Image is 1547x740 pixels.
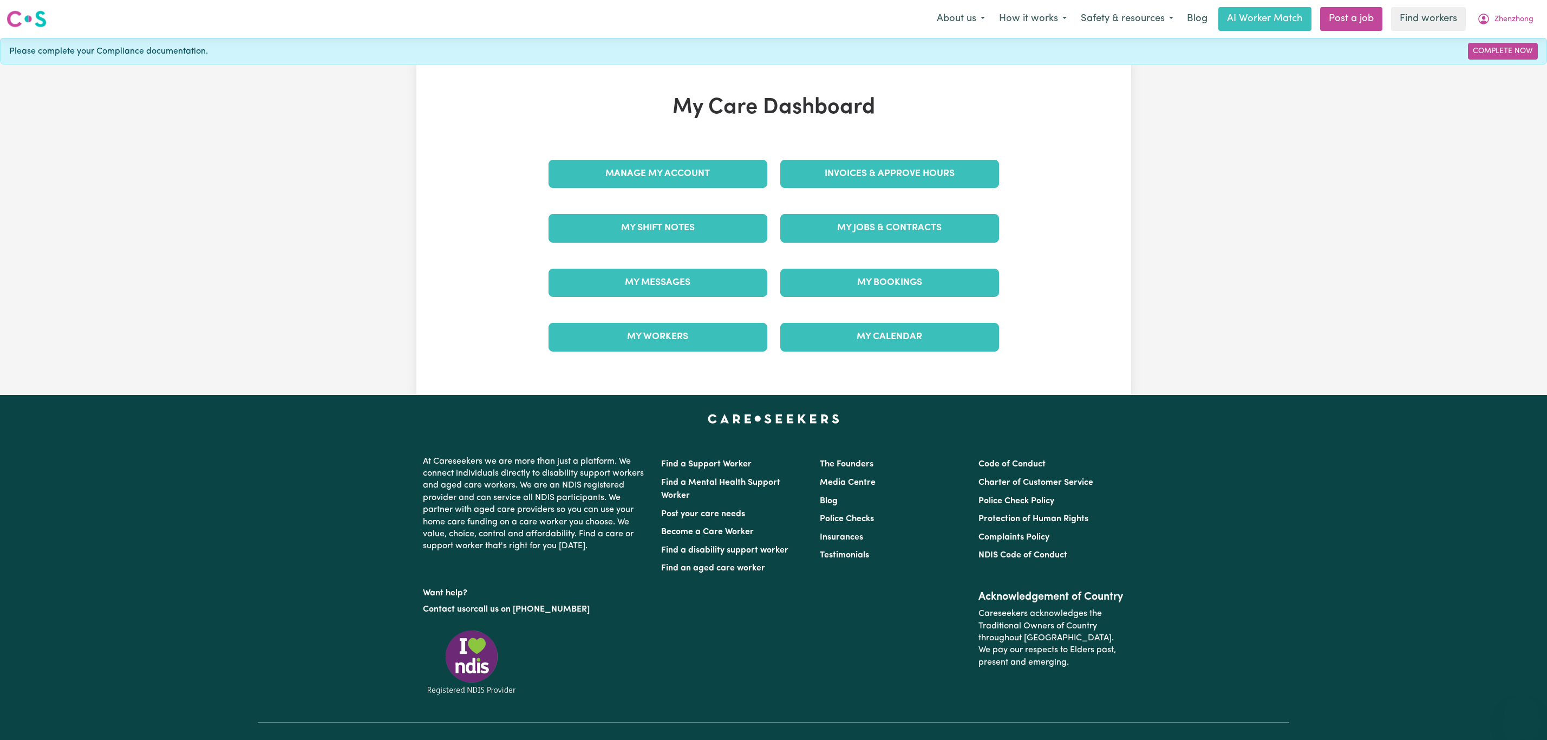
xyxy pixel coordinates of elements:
a: Find a Mental Health Support Worker [661,478,780,500]
p: At Careseekers we are more than just a platform. We connect individuals directly to disability su... [423,451,648,557]
a: Media Centre [820,478,876,487]
a: AI Worker Match [1218,7,1311,31]
a: The Founders [820,460,873,469]
a: My Workers [549,323,767,351]
a: Protection of Human Rights [978,515,1088,523]
a: My Shift Notes [549,214,767,242]
a: Blog [1180,7,1214,31]
a: Become a Care Worker [661,528,754,536]
a: Find workers [1391,7,1466,31]
a: Post a job [1320,7,1382,31]
a: Blog [820,497,838,505]
a: Find a disability support worker [661,546,788,555]
a: Careseekers logo [6,7,47,31]
a: My Jobs & Contracts [780,214,999,242]
a: Charter of Customer Service [978,478,1093,487]
a: My Messages [549,269,767,297]
h2: Acknowledgement of Country [978,590,1124,603]
button: How it works [992,8,1074,30]
a: NDIS Code of Conduct [978,551,1067,560]
img: Registered NDIS provider [423,628,520,696]
p: Careseekers acknowledges the Traditional Owners of Country throughout [GEOGRAPHIC_DATA]. We pay o... [978,603,1124,673]
button: My Account [1470,8,1541,30]
h1: My Care Dashboard [542,95,1006,121]
a: Code of Conduct [978,460,1046,469]
a: Find a Support Worker [661,460,752,469]
p: Want help? [423,583,648,599]
img: Careseekers logo [6,9,47,29]
iframe: Button to launch messaging window, conversation in progress [1504,697,1538,731]
a: Find an aged care worker [661,564,765,573]
button: Safety & resources [1074,8,1180,30]
a: Invoices & Approve Hours [780,160,999,188]
a: My Calendar [780,323,999,351]
p: or [423,599,648,620]
a: Insurances [820,533,863,542]
span: Zhenzhong [1494,14,1533,25]
a: My Bookings [780,269,999,297]
a: call us on [PHONE_NUMBER] [474,605,590,614]
a: Testimonials [820,551,869,560]
a: Complaints Policy [978,533,1049,542]
a: Contact us [423,605,466,614]
a: Manage My Account [549,160,767,188]
a: Careseekers home page [708,414,839,423]
a: Post your care needs [661,510,745,518]
span: Please complete your Compliance documentation. [9,45,208,58]
a: Complete Now [1468,43,1538,60]
a: Police Checks [820,515,874,523]
a: Police Check Policy [978,497,1054,505]
button: About us [930,8,992,30]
